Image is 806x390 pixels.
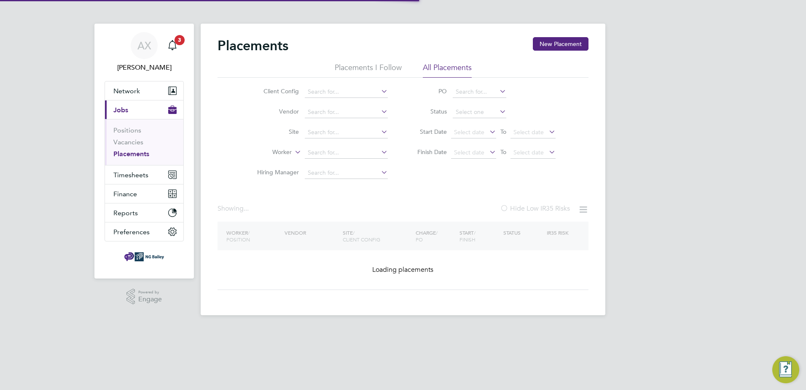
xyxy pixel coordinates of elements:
button: Reports [105,203,183,222]
span: Select date [454,128,484,136]
label: Hiring Manager [250,168,299,176]
a: Go to home page [105,250,184,263]
span: Select date [454,149,484,156]
label: Hide Low IR35 Risks [500,204,570,213]
nav: Main navigation [94,24,194,279]
span: To [498,146,509,157]
input: Search for... [305,167,388,179]
span: ... [244,204,249,213]
li: Placements I Follow [335,62,402,78]
a: Placements [113,150,149,158]
a: AX[PERSON_NAME] [105,32,184,73]
input: Search for... [305,147,388,159]
span: Timesheets [113,171,148,179]
input: Search for... [305,127,388,138]
button: Jobs [105,100,183,119]
span: 3 [175,35,185,45]
h2: Placements [218,37,288,54]
span: Network [113,87,140,95]
button: Engage Resource Center [772,356,799,383]
span: Jobs [113,106,128,114]
button: Timesheets [105,165,183,184]
label: Client Config [250,87,299,95]
label: Start Date [409,128,447,135]
button: Network [105,81,183,100]
div: Jobs [105,119,183,165]
input: Search for... [453,86,506,98]
label: Vendor [250,108,299,115]
a: Vacancies [113,138,143,146]
span: Powered by [138,289,162,296]
label: Finish Date [409,148,447,156]
a: 3 [164,32,181,59]
li: All Placements [423,62,472,78]
button: Preferences [105,222,183,241]
button: Finance [105,184,183,203]
span: Select date [513,149,544,156]
span: Preferences [113,228,150,236]
span: To [498,126,509,137]
input: Search for... [305,86,388,98]
input: Select one [453,106,506,118]
label: Worker [243,148,292,157]
label: PO [409,87,447,95]
span: Reports [113,209,138,217]
span: Engage [138,296,162,303]
button: New Placement [533,37,588,51]
a: Powered byEngage [126,289,162,305]
label: Status [409,108,447,115]
img: ngbailey-logo-retina.png [124,250,164,263]
span: AX [137,40,151,51]
input: Search for... [305,106,388,118]
label: Site [250,128,299,135]
a: Positions [113,126,141,134]
span: Select date [513,128,544,136]
div: Showing [218,204,250,213]
span: Angela Xiberras [105,62,184,73]
span: Finance [113,190,137,198]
